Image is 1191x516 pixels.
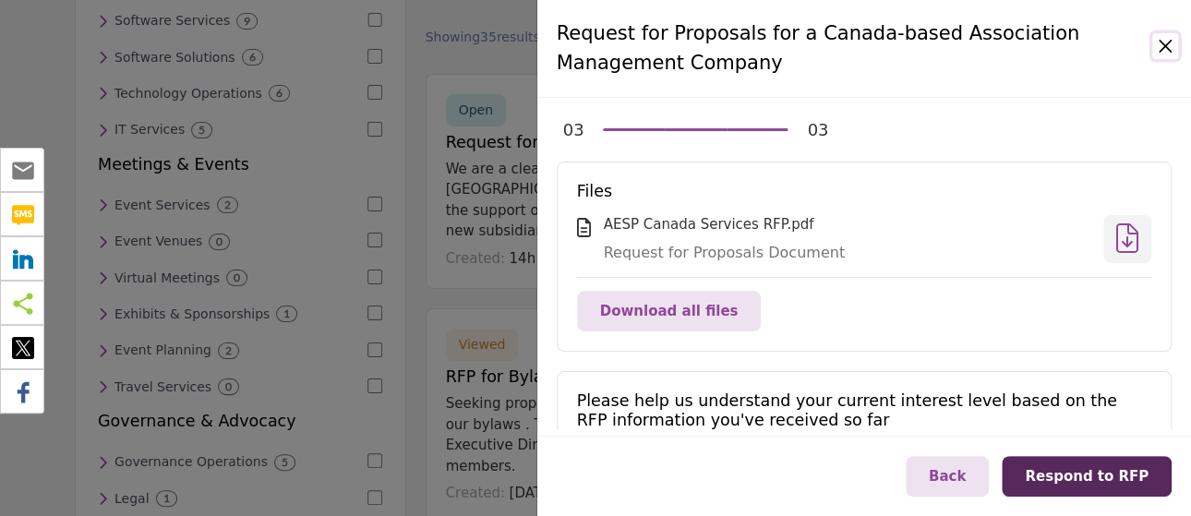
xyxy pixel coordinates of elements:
[1002,456,1172,498] button: Respond to RFP
[577,391,1152,430] h5: Please help us understand your current interest level based on the RFP information you've receive...
[577,291,762,332] button: Download all files
[807,117,828,142] div: 03
[929,468,966,485] span: Back
[557,19,1153,78] h4: Request for Proposals for a Canada-based Association Management Company
[600,303,739,319] span: Download all files
[604,214,1091,235] div: AESP Canada Services RFP.pdf
[563,117,584,142] div: 03
[1025,468,1149,485] span: Respond to RFP
[906,456,989,498] button: Back
[1152,33,1178,59] button: Close
[577,182,1152,201] h5: Files
[604,244,845,261] span: Request for Proposals Document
